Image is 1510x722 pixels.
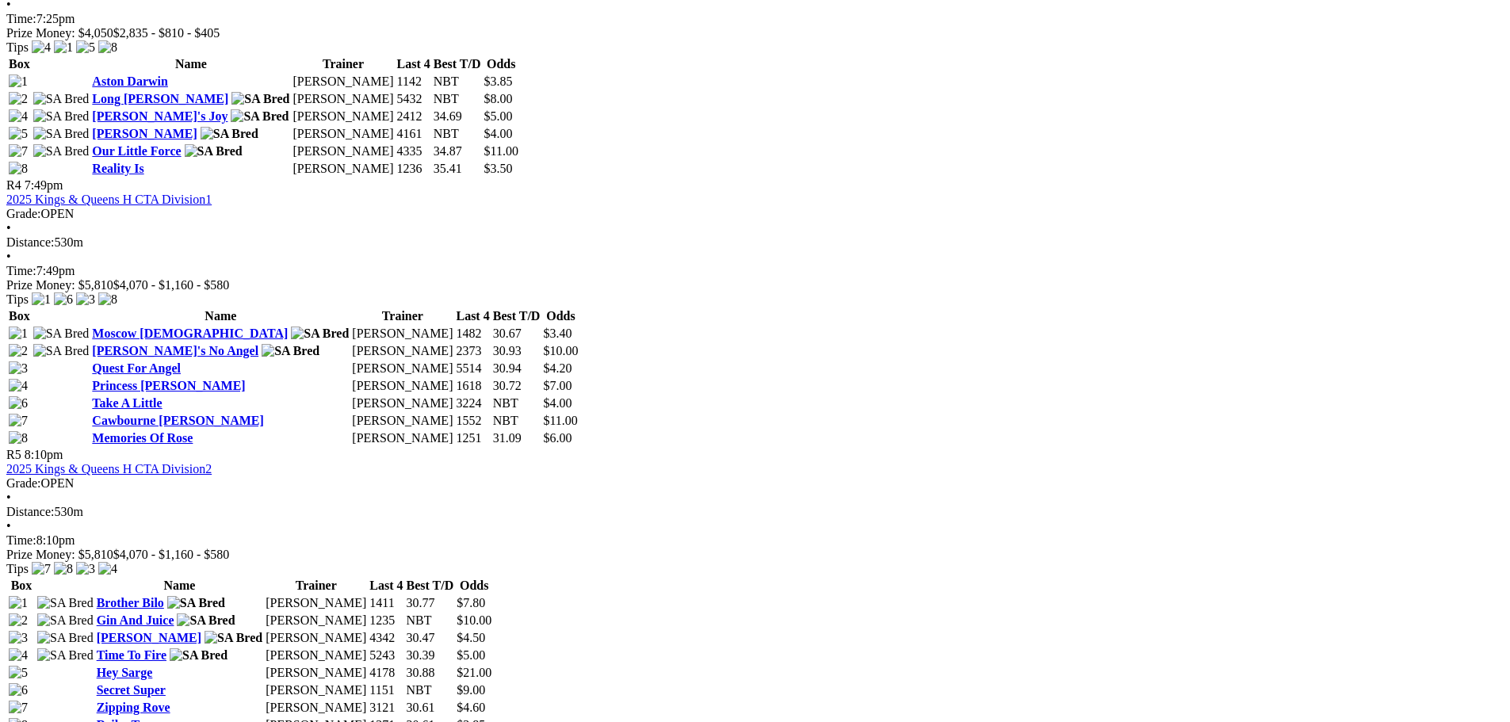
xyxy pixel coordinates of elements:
[9,92,28,106] img: 2
[33,327,90,341] img: SA Bred
[92,396,162,410] a: Take A Little
[9,309,30,323] span: Box
[6,491,11,504] span: •
[9,361,28,376] img: 3
[32,292,51,307] img: 1
[91,308,350,324] th: Name
[433,143,482,159] td: 34.87
[6,533,36,547] span: Time:
[406,630,455,646] td: 30.47
[351,395,453,411] td: [PERSON_NAME]
[98,292,117,307] img: 8
[9,344,28,358] img: 2
[406,665,455,681] td: 30.88
[396,161,431,177] td: 1236
[492,395,541,411] td: NBT
[542,308,579,324] th: Odds
[543,414,577,427] span: $11.00
[6,235,54,249] span: Distance:
[292,56,394,72] th: Trainer
[37,631,94,645] img: SA Bred
[92,327,288,340] a: Moscow [DEMOGRAPHIC_DATA]
[9,414,28,428] img: 7
[9,109,28,124] img: 4
[6,519,11,533] span: •
[433,161,482,177] td: 35.41
[9,648,28,663] img: 4
[9,596,28,610] img: 1
[167,596,225,610] img: SA Bred
[292,109,394,124] td: [PERSON_NAME]
[9,701,28,715] img: 7
[9,683,28,697] img: 6
[396,126,431,142] td: 4161
[455,326,490,342] td: 1482
[351,413,453,429] td: [PERSON_NAME]
[265,578,367,594] th: Trainer
[6,193,212,206] a: 2025 Kings & Queens H CTA Division1
[54,40,73,55] img: 1
[492,413,541,429] td: NBT
[369,578,403,594] th: Last 4
[9,74,28,89] img: 1
[231,109,289,124] img: SA Bred
[351,361,453,376] td: [PERSON_NAME]
[492,430,541,446] td: 31.09
[92,344,258,357] a: [PERSON_NAME]'s No Angel
[76,40,95,55] img: 5
[265,665,367,681] td: [PERSON_NAME]
[6,221,11,235] span: •
[396,56,431,72] th: Last 4
[457,648,485,662] span: $5.00
[92,144,181,158] a: Our Little Force
[369,665,403,681] td: 4178
[92,379,245,392] a: Princess [PERSON_NAME]
[9,666,28,680] img: 5
[292,161,394,177] td: [PERSON_NAME]
[543,344,578,357] span: $10.00
[97,683,166,697] a: Secret Super
[201,127,258,141] img: SA Bred
[457,596,485,609] span: $7.80
[25,178,63,192] span: 7:49pm
[6,505,54,518] span: Distance:
[92,414,263,427] a: Cawbourne [PERSON_NAME]
[25,448,63,461] span: 8:10pm
[396,91,431,107] td: 5432
[6,533,1504,548] div: 8:10pm
[406,648,455,663] td: 30.39
[406,682,455,698] td: NBT
[6,476,41,490] span: Grade:
[543,379,572,392] span: $7.00
[6,548,1504,562] div: Prize Money: $5,810
[369,648,403,663] td: 5243
[11,579,32,592] span: Box
[433,126,482,142] td: NBT
[9,631,28,645] img: 3
[9,57,30,71] span: Box
[457,701,485,714] span: $4.60
[455,361,490,376] td: 5514
[396,143,431,159] td: 4335
[457,666,491,679] span: $21.00
[97,631,201,644] a: [PERSON_NAME]
[33,109,90,124] img: SA Bred
[6,207,41,220] span: Grade:
[457,631,485,644] span: $4.50
[492,343,541,359] td: 30.93
[369,630,403,646] td: 4342
[455,343,490,359] td: 2373
[433,74,482,90] td: NBT
[97,701,170,714] a: Zipping Rove
[351,430,453,446] td: [PERSON_NAME]
[351,378,453,394] td: [PERSON_NAME]
[291,327,349,341] img: SA Bred
[97,648,166,662] a: Time To Fire
[484,74,513,88] span: $3.85
[351,343,453,359] td: [PERSON_NAME]
[457,683,485,697] span: $9.00
[406,613,455,628] td: NBT
[9,127,28,141] img: 5
[54,292,73,307] img: 6
[113,548,230,561] span: $4,070 - $1,160 - $580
